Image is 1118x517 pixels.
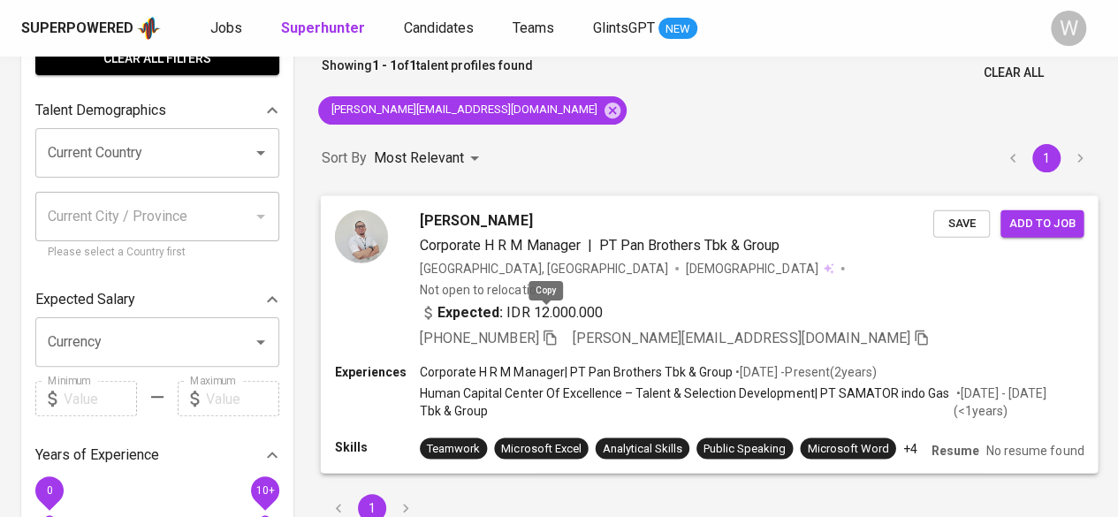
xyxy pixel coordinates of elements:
[599,236,780,253] span: PT Pan Brothers Tbk & Group
[942,213,981,233] span: Save
[593,19,655,36] span: GlintsGPT
[35,42,279,75] button: Clear All filters
[953,384,1084,420] p: • [DATE] - [DATE] ( <1 years )
[335,363,420,381] p: Experiences
[903,439,917,457] p: +4
[35,100,166,121] p: Talent Demographics
[210,18,246,40] a: Jobs
[322,196,1097,473] a: [PERSON_NAME]Corporate H R M Manager|PT Pan Brothers Tbk & Group[GEOGRAPHIC_DATA], [GEOGRAPHIC_DA...
[248,330,273,354] button: Open
[420,209,532,231] span: [PERSON_NAME]
[318,96,627,125] div: [PERSON_NAME][EMAIL_ADDRESS][DOMAIN_NAME]
[248,141,273,165] button: Open
[593,18,697,40] a: GlintsGPT NEW
[933,209,990,237] button: Save
[420,363,733,381] p: Corporate H R M Manager | PT Pan Brothers Tbk & Group
[427,440,480,457] div: Teamwork
[1051,11,1086,46] div: W
[35,93,279,128] div: Talent Demographics
[35,289,135,310] p: Expected Salary
[932,441,979,459] p: Resume
[588,234,592,255] span: |
[404,19,474,36] span: Candidates
[322,148,367,169] p: Sort By
[21,15,161,42] a: Superpoweredapp logo
[35,437,279,473] div: Years of Experience
[513,19,554,36] span: Teams
[603,440,682,457] div: Analytical Skills
[21,19,133,39] div: Superpowered
[46,484,52,497] span: 0
[420,236,581,253] span: Corporate H R M Manager
[404,18,477,40] a: Candidates
[137,15,161,42] img: app logo
[420,330,538,346] span: [PHONE_NUMBER]
[420,259,668,277] div: [GEOGRAPHIC_DATA], [GEOGRAPHIC_DATA]
[48,244,267,262] p: Please select a Country first
[374,142,485,175] div: Most Relevant
[986,441,1084,459] p: No resume found
[513,18,558,40] a: Teams
[409,58,416,72] b: 1
[420,301,603,323] div: IDR 12.000.000
[984,62,1044,84] span: Clear All
[1009,213,1075,233] span: Add to job
[1032,144,1061,172] button: page 1
[686,259,820,277] span: [DEMOGRAPHIC_DATA]
[281,18,369,40] a: Superhunter
[420,280,543,298] p: Not open to relocation
[35,282,279,317] div: Expected Salary
[420,384,953,420] p: Human Capital Center Of Excellence – Talent & Selection Development | PT SAMATOR indo Gas Tbk & G...
[335,209,388,262] img: 5241c37e-4b8f-4bcf-a02a-edce109e380f.jpg
[573,330,910,346] span: [PERSON_NAME][EMAIL_ADDRESS][DOMAIN_NAME]
[281,19,365,36] b: Superhunter
[996,144,1097,172] nav: pagination navigation
[437,301,503,323] b: Expected:
[49,48,265,70] span: Clear All filters
[318,102,608,118] span: [PERSON_NAME][EMAIL_ADDRESS][DOMAIN_NAME]
[335,437,420,455] p: Skills
[35,445,159,466] p: Years of Experience
[733,363,876,381] p: • [DATE] - Present ( 2 years )
[501,440,581,457] div: Microsoft Excel
[1000,209,1084,237] button: Add to job
[255,484,274,497] span: 10+
[372,58,397,72] b: 1 - 1
[977,57,1051,89] button: Clear All
[64,381,137,416] input: Value
[658,20,697,38] span: NEW
[807,440,888,457] div: Microsoft Word
[704,440,786,457] div: Public Speaking
[374,148,464,169] p: Most Relevant
[206,381,279,416] input: Value
[210,19,242,36] span: Jobs
[322,57,533,89] p: Showing of talent profiles found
